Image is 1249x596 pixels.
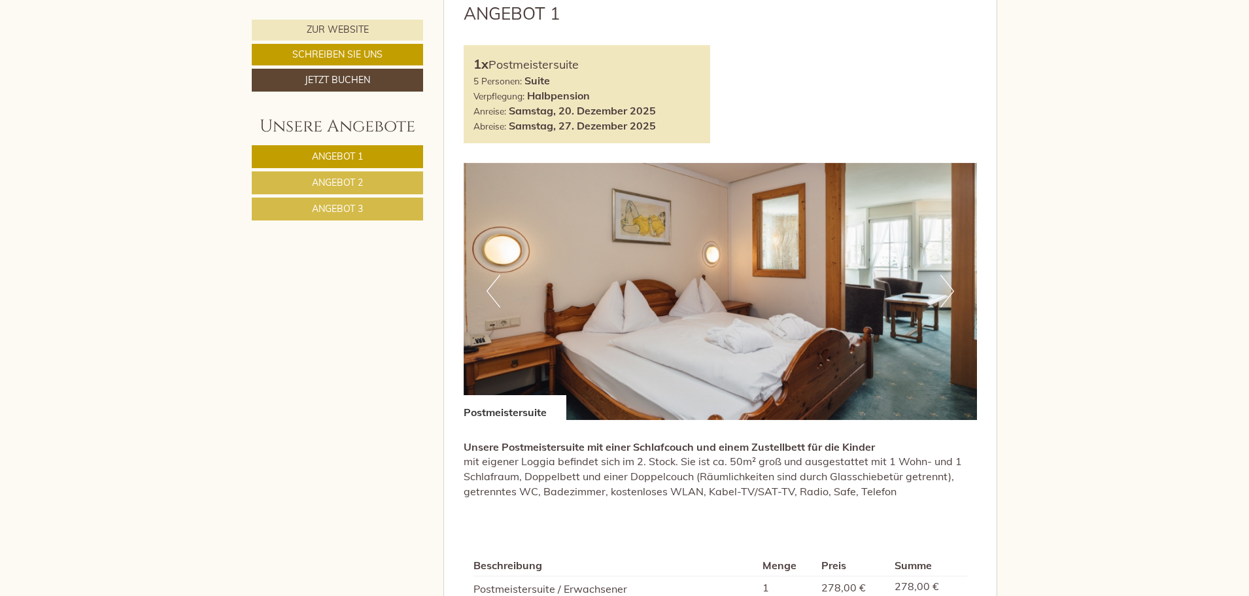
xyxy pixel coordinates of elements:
[889,555,967,576] th: Summe
[464,395,566,420] div: Postmeistersuite
[487,275,500,307] button: Previous
[464,1,560,26] div: Angebot 1
[509,119,656,132] b: Samstag, 27. Dezember 2025
[524,74,550,87] b: Suite
[312,150,363,162] span: Angebot 1
[252,44,423,65] a: Schreiben Sie uns
[473,75,522,86] small: 5 Personen:
[940,275,954,307] button: Next
[527,89,590,102] b: Halbpension
[252,69,423,92] a: Jetzt buchen
[464,440,875,453] strong: Unsere Postmeistersuite mit einer Schlafcouch und einem Zustellbett für die Kinder
[464,163,978,420] img: image
[821,581,866,594] span: 278,00 €
[816,555,889,576] th: Preis
[473,105,506,116] small: Anreise:
[252,114,423,139] div: Unsere Angebote
[473,55,701,74] div: Postmeistersuite
[464,440,978,499] p: mit eigener Loggia befindet sich im 2. Stock. Sie ist ca. 50m² groß und ausgestattet mit 1 Wohn- ...
[252,20,423,41] a: Zur Website
[473,555,758,576] th: Beschreibung
[473,90,524,101] small: Verpflegung:
[473,56,488,72] b: 1x
[312,177,363,188] span: Angebot 2
[312,203,363,215] span: Angebot 3
[473,120,506,131] small: Abreise:
[509,104,656,117] b: Samstag, 20. Dezember 2025
[757,555,816,576] th: Menge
